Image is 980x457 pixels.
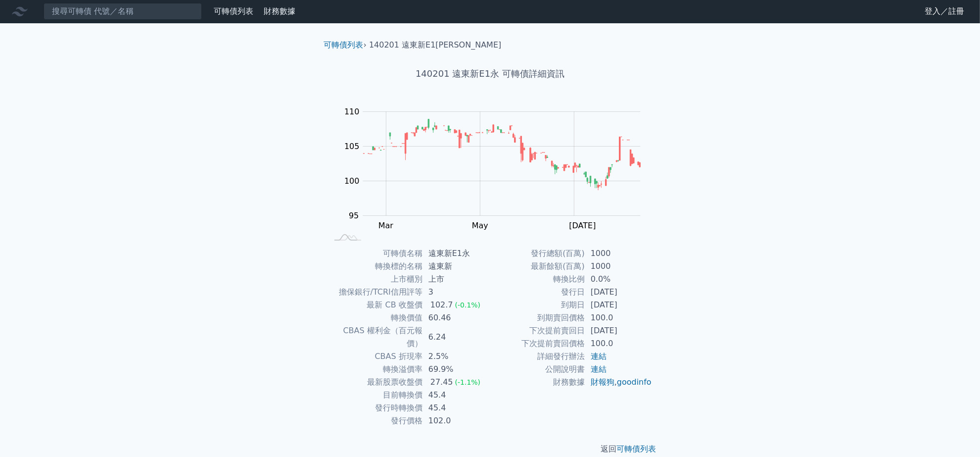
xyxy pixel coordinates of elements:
tspan: [DATE] [569,221,596,230]
input: 搜尋可轉債 代號／名稱 [44,3,202,20]
td: 45.4 [422,389,490,402]
td: 0.0% [585,273,653,286]
a: 可轉債列表 [324,40,364,50]
td: 公開說明書 [490,363,585,376]
td: 遠東新 [422,260,490,273]
td: 到期賣回價格 [490,311,585,324]
td: 1000 [585,247,653,260]
td: 發行總額(百萬) [490,247,585,260]
div: 102.7 [428,299,455,311]
span: (-1.1%) [455,378,481,386]
td: 上市 [422,273,490,286]
td: [DATE] [585,299,653,311]
td: 到期日 [490,299,585,311]
tspan: May [472,221,488,230]
td: 69.9% [422,363,490,376]
td: 發行價格 [328,414,422,427]
td: CBAS 權利金（百元報價） [328,324,422,350]
td: , [585,376,653,389]
td: [DATE] [585,286,653,299]
td: 詳細發行辦法 [490,350,585,363]
tspan: Mar [378,221,394,230]
td: 最新餘額(百萬) [490,260,585,273]
a: 連結 [591,352,607,361]
p: 返回 [316,443,664,455]
g: Chart [339,107,655,230]
td: 轉換比例 [490,273,585,286]
td: 1000 [585,260,653,273]
td: 目前轉換價 [328,389,422,402]
tspan: 95 [349,211,359,220]
tspan: 110 [344,107,360,116]
td: 下次提前賣回日 [490,324,585,337]
td: 45.4 [422,402,490,414]
a: 可轉債列表 [617,444,656,454]
td: 100.0 [585,311,653,324]
a: 可轉債列表 [214,6,253,16]
td: 2.5% [422,350,490,363]
td: 轉換溢價率 [328,363,422,376]
td: CBAS 折現率 [328,350,422,363]
td: 最新股票收盤價 [328,376,422,389]
td: 轉換標的名稱 [328,260,422,273]
td: 6.24 [422,324,490,350]
tspan: 105 [344,142,360,151]
td: 擔保銀行/TCRI信用評等 [328,286,422,299]
a: 財務數據 [264,6,295,16]
li: 140201 遠東新E1[PERSON_NAME] [369,39,501,51]
li: › [324,39,367,51]
div: 27.45 [428,376,455,389]
td: 可轉債名稱 [328,247,422,260]
td: 上市櫃別 [328,273,422,286]
tspan: 100 [344,176,360,186]
td: 發行時轉換價 [328,402,422,414]
td: 發行日 [490,286,585,299]
td: 下次提前賣回價格 [490,337,585,350]
td: [DATE] [585,324,653,337]
h1: 140201 遠東新E1永 可轉債詳細資訊 [316,67,664,81]
td: 102.0 [422,414,490,427]
td: 最新 CB 收盤價 [328,299,422,311]
span: (-0.1%) [455,301,481,309]
td: 財務數據 [490,376,585,389]
td: 60.46 [422,311,490,324]
a: 財報狗 [591,377,614,387]
div: 聊天小工具 [931,409,980,457]
iframe: Chat Widget [931,409,980,457]
a: goodinfo [617,377,652,387]
td: 轉換價值 [328,311,422,324]
td: 100.0 [585,337,653,350]
a: 登入／註冊 [917,3,972,19]
td: 遠東新E1永 [422,247,490,260]
td: 3 [422,286,490,299]
a: 連結 [591,364,607,374]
